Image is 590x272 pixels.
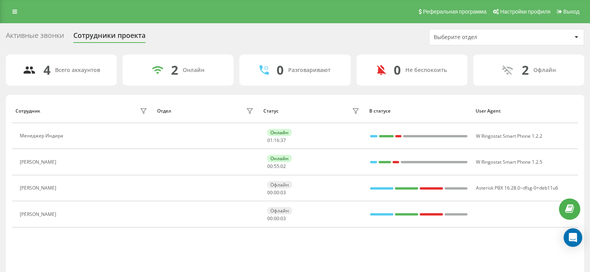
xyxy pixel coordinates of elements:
[394,63,401,77] div: 0
[564,228,582,247] div: Open Intercom Messenger
[267,164,286,169] div: : :
[563,9,580,15] span: Выход
[277,63,284,77] div: 0
[183,67,204,74] div: Онлайн
[157,108,171,114] div: Отдел
[476,159,542,165] span: W Ringostat Smart Phone 1.2.5
[267,190,286,195] div: : :
[267,216,286,221] div: : :
[55,67,100,74] div: Всего аккаунтов
[20,185,58,191] div: [PERSON_NAME]
[405,67,447,74] div: Не беспокоить
[434,34,526,41] div: Выберите отдел
[20,133,65,139] div: Менеджер Индира
[263,108,279,114] div: Статус
[522,63,529,77] div: 2
[280,137,286,144] span: 37
[423,9,486,15] span: Реферальная программа
[280,189,286,196] span: 03
[274,137,279,144] span: 16
[476,185,558,191] span: Asterisk PBX 16.28.0~dfsg-0+deb11u6
[267,137,273,144] span: 01
[267,189,273,196] span: 00
[280,163,286,169] span: 02
[280,215,286,222] span: 03
[20,212,58,217] div: [PERSON_NAME]
[476,133,542,139] span: W Ringostat Smart Phone 1.2.2
[6,31,64,43] div: Активные звонки
[267,181,292,188] div: Офлайн
[267,155,292,162] div: Онлайн
[267,215,273,222] span: 00
[533,67,556,74] div: Офлайн
[171,63,178,77] div: 2
[267,129,292,136] div: Онлайн
[274,215,279,222] span: 00
[288,67,330,74] div: Разговаривают
[43,63,50,77] div: 4
[20,159,58,165] div: [PERSON_NAME]
[73,31,145,43] div: Сотрудники проекта
[274,189,279,196] span: 00
[369,108,468,114] div: В статусе
[274,163,279,169] span: 55
[267,207,292,214] div: Офлайн
[16,108,40,114] div: Сотрудник
[500,9,550,15] span: Настройки профиля
[267,138,286,143] div: : :
[267,163,273,169] span: 00
[476,108,574,114] div: User Agent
